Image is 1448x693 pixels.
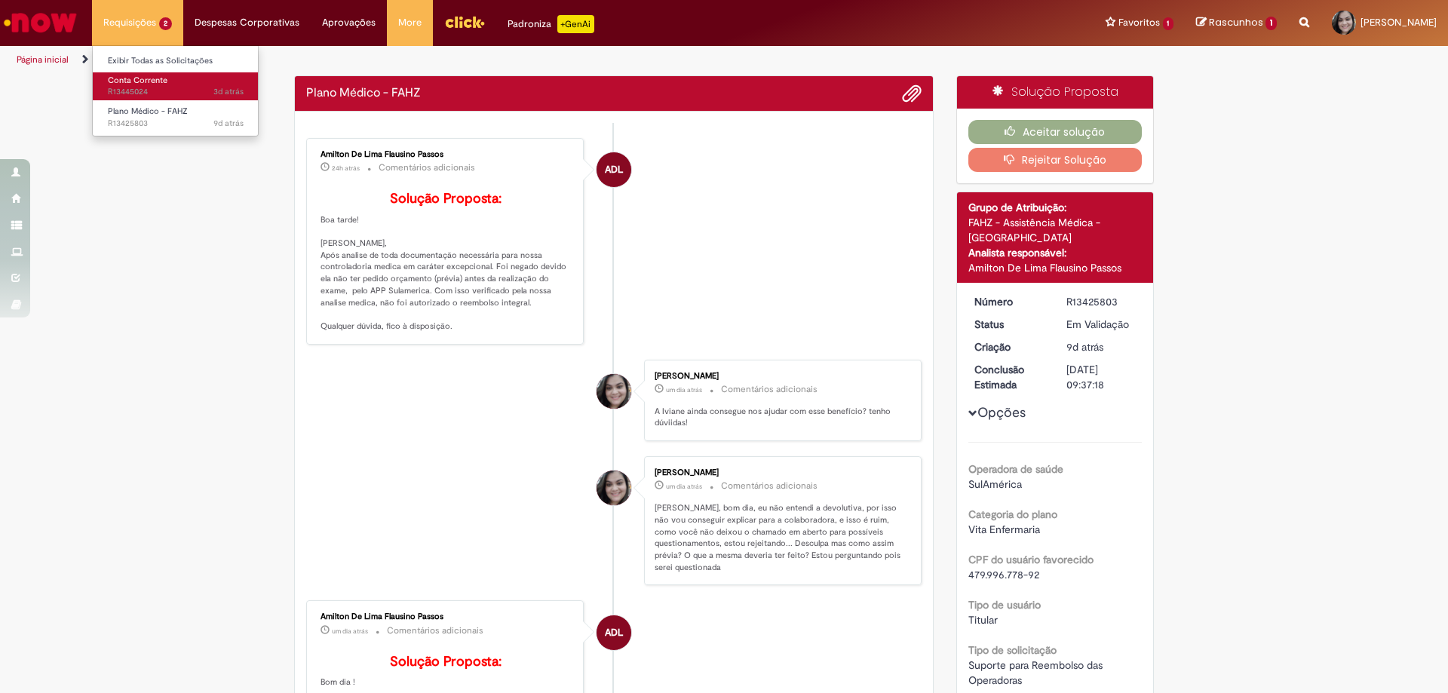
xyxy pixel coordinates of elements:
[968,643,1057,657] b: Tipo de solicitação
[332,164,360,173] time: 26/08/2025 16:03:55
[597,152,631,187] div: Amilton De Lima Flausino Passos
[93,72,259,100] a: Aberto R13445024 : Conta Corrente
[968,260,1143,275] div: Amilton De Lima Flausino Passos
[655,372,906,381] div: [PERSON_NAME]
[902,84,922,103] button: Adicionar anexos
[390,190,502,207] b: Solução Proposta:
[2,8,79,38] img: ServiceNow
[1118,15,1160,30] span: Favoritos
[213,86,244,97] span: 3d atrás
[655,406,906,429] p: A Iviane ainda consegue nos ajudar com esse benefício? tenho dúviidas!
[1066,340,1103,354] span: 9d atrás
[655,468,906,477] div: [PERSON_NAME]
[666,385,702,394] span: um dia atrás
[597,471,631,505] div: Dayana Maria Souza Santos
[957,76,1154,109] div: Solução Proposta
[1066,340,1103,354] time: 18/08/2025 16:21:55
[321,150,572,159] div: Amilton De Lima Flausino Passos
[213,86,244,97] time: 25/08/2025 15:35:00
[508,15,594,33] div: Padroniza
[332,627,368,636] span: um dia atrás
[721,383,818,396] small: Comentários adicionais
[321,612,572,621] div: Amilton De Lima Flausino Passos
[963,294,1056,309] dt: Número
[11,46,954,74] ul: Trilhas de página
[597,615,631,650] div: Amilton De Lima Flausino Passos
[1066,339,1137,354] div: 18/08/2025 16:21:55
[968,553,1094,566] b: CPF do usuário favorecido
[379,161,475,174] small: Comentários adicionais
[306,87,421,100] h2: Plano Médico - FAHZ Histórico de tíquete
[398,15,422,30] span: More
[332,627,368,636] time: 26/08/2025 10:44:59
[108,118,244,130] span: R13425803
[93,103,259,131] a: Aberto R13425803 : Plano Médico - FAHZ
[390,653,502,670] b: Solução Proposta:
[968,568,1039,581] span: 479.996.778-92
[968,148,1143,172] button: Rejeitar Solução
[1163,17,1174,30] span: 1
[1361,16,1437,29] span: [PERSON_NAME]
[1265,17,1277,30] span: 1
[963,362,1056,392] dt: Conclusão Estimada
[444,11,485,33] img: click_logo_yellow_360x200.png
[93,53,259,69] a: Exibir Todas as Solicitações
[666,385,702,394] time: 26/08/2025 11:29:25
[1066,362,1137,392] div: [DATE] 09:37:18
[557,15,594,33] p: +GenAi
[108,75,167,86] span: Conta Corrente
[17,54,69,66] a: Página inicial
[605,152,623,188] span: ADL
[1196,16,1277,30] a: Rascunhos
[968,507,1057,521] b: Categoria do plano
[108,86,244,98] span: R13445024
[159,17,172,30] span: 2
[322,15,376,30] span: Aprovações
[968,200,1143,215] div: Grupo de Atribuição:
[666,482,702,491] span: um dia atrás
[321,192,572,333] p: Boa tarde! [PERSON_NAME], Após analise de toda documentação necessária para nossa controladoria m...
[963,339,1056,354] dt: Criação
[666,482,702,491] time: 26/08/2025 11:27:19
[968,215,1143,245] div: FAHZ - Assistência Médica - [GEOGRAPHIC_DATA]
[968,598,1041,612] b: Tipo de usuário
[721,480,818,492] small: Comentários adicionais
[1209,15,1263,29] span: Rascunhos
[387,624,483,637] small: Comentários adicionais
[597,374,631,409] div: Dayana Maria Souza Santos
[213,118,244,129] time: 18/08/2025 16:21:56
[655,502,906,573] p: [PERSON_NAME], bom dia, eu não entendi a devolutiva, por isso não vou conseguir explicar para a c...
[92,45,259,136] ul: Requisições
[213,118,244,129] span: 9d atrás
[605,615,623,651] span: ADL
[968,462,1063,476] b: Operadora de saúde
[103,15,156,30] span: Requisições
[968,658,1106,687] span: Suporte para Reembolso das Operadoras
[195,15,299,30] span: Despesas Corporativas
[968,245,1143,260] div: Analista responsável:
[1066,294,1137,309] div: R13425803
[968,613,998,627] span: Titular
[1066,317,1137,332] div: Em Validação
[968,120,1143,144] button: Aceitar solução
[963,317,1056,332] dt: Status
[968,477,1022,491] span: SulAmérica
[968,523,1040,536] span: Vita Enfermaria
[332,164,360,173] span: 24h atrás
[108,106,188,117] span: Plano Médico - FAHZ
